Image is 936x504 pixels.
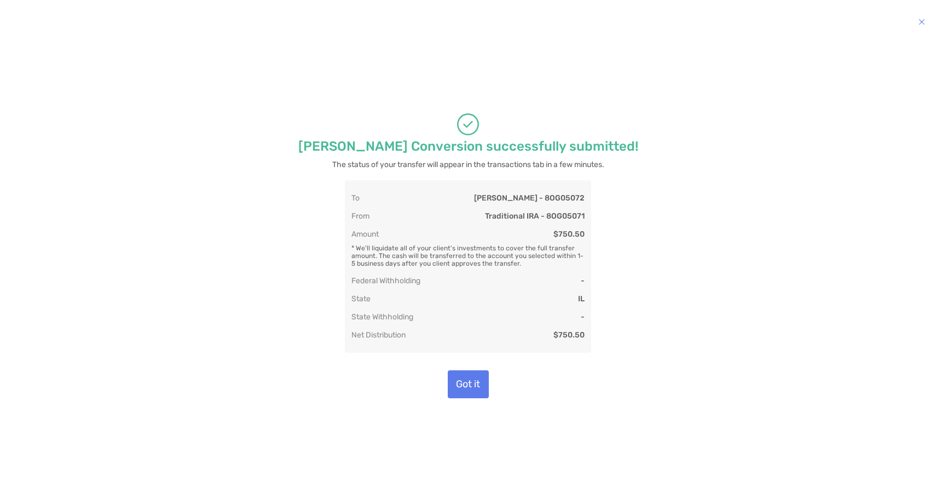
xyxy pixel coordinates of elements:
[553,230,585,239] div: $750.50
[351,276,420,285] div: Federal Withholding
[351,312,413,322] div: State Withholding
[448,370,489,398] button: Got it
[581,312,585,322] div: -
[351,230,379,239] div: Amount
[578,294,585,303] div: IL
[581,276,585,285] div: -
[298,140,638,153] p: [PERSON_NAME] Conversion successfully submitted!
[351,294,371,303] div: State
[485,211,585,221] div: Traditional IRA - 8OG05071
[474,193,585,203] div: [PERSON_NAME] - 8OG05072
[332,158,604,171] p: The status of your transfer will appear in the transactions tab in a few minutes.
[351,211,369,221] div: From
[553,330,585,340] div: $750.50
[351,330,406,340] div: Net Distribution
[351,239,585,267] div: * We'll liquidate all of your client's investments to cover the full transfer amount. The cash wi...
[351,193,360,203] div: To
